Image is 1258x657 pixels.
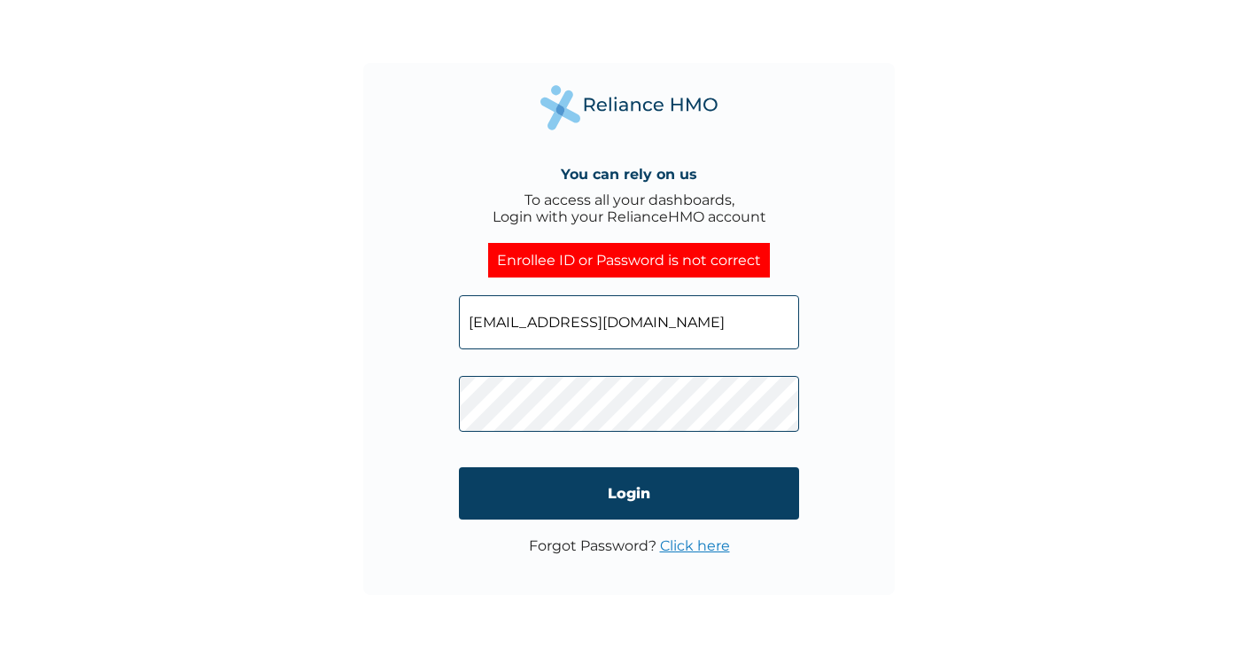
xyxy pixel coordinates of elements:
h4: You can rely on us [561,166,697,183]
input: Login [459,467,799,520]
div: Enrollee ID or Password is not correct [488,243,770,278]
a: Click here [660,537,730,554]
div: To access all your dashboards, Login with your RelianceHMO account [493,192,766,225]
img: Reliance Health's Logo [540,85,718,130]
p: Forgot Password? [529,537,730,554]
input: Email address or HMO ID [459,295,799,349]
